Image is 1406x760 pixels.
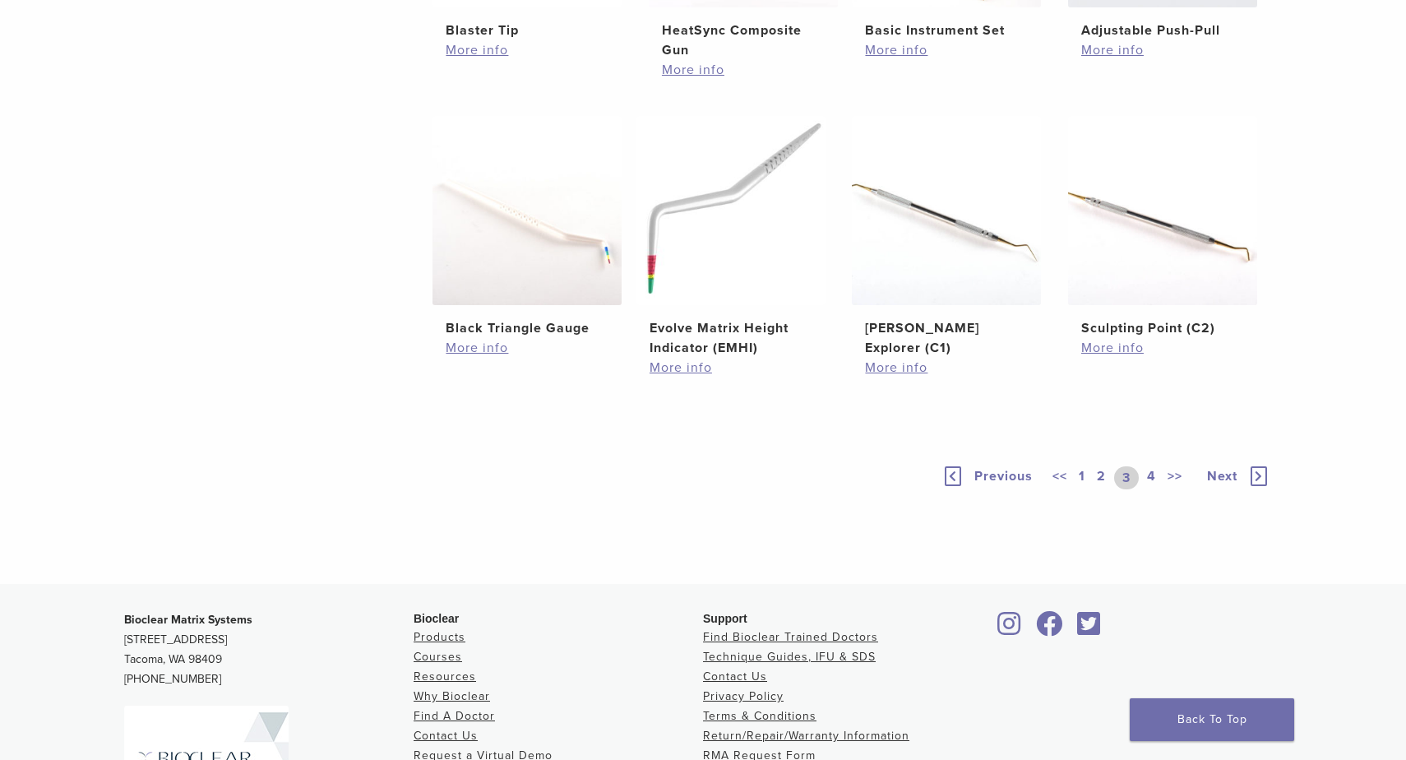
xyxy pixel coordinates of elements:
[124,613,252,627] strong: Bioclear Matrix Systems
[414,689,490,703] a: Why Bioclear
[703,729,909,743] a: Return/Repair/Warranty Information
[1081,40,1244,60] a: More info
[1081,338,1244,358] a: More info
[414,612,459,625] span: Bioclear
[1068,116,1257,305] img: Sculpting Point (C2)
[432,116,622,305] img: Black Triangle Gauge
[414,709,495,723] a: Find A Doctor
[662,21,825,60] h2: HeatSync Composite Gun
[636,116,826,305] img: Evolve Matrix Height Indicator (EMHI)
[1164,466,1186,489] a: >>
[703,650,876,664] a: Technique Guides, IFU & SDS
[974,468,1033,484] span: Previous
[414,729,478,743] a: Contact Us
[703,709,816,723] a: Terms & Conditions
[865,21,1028,40] h2: Basic Instrument Set
[414,670,476,684] a: Resources
[1144,466,1159,489] a: 4
[703,612,747,625] span: Support
[446,21,608,40] h2: Blaster Tip
[851,116,1043,358] a: Clark Explorer (C1)[PERSON_NAME] Explorer (C1)
[1067,116,1259,338] a: Sculpting Point (C2)Sculpting Point (C2)
[650,318,812,358] h2: Evolve Matrix Height Indicator (EMHI)
[865,40,1028,60] a: More info
[662,60,825,80] a: More info
[1114,466,1139,489] a: 3
[852,116,1041,305] img: Clark Explorer (C1)
[1094,466,1109,489] a: 2
[446,40,608,60] a: More info
[703,670,767,684] a: Contact Us
[446,318,608,338] h2: Black Triangle Gauge
[1130,698,1294,741] a: Back To Top
[432,116,623,338] a: Black Triangle GaugeBlack Triangle Gauge
[414,630,465,644] a: Products
[1081,21,1244,40] h2: Adjustable Push-Pull
[414,650,462,664] a: Courses
[992,621,1027,637] a: Bioclear
[865,318,1028,358] h2: [PERSON_NAME] Explorer (C1)
[703,630,878,644] a: Find Bioclear Trained Doctors
[1081,318,1244,338] h2: Sculpting Point (C2)
[865,358,1028,378] a: More info
[446,338,608,358] a: More info
[1030,621,1068,637] a: Bioclear
[1049,466,1071,489] a: <<
[1207,468,1237,484] span: Next
[1075,466,1089,489] a: 1
[124,610,414,689] p: [STREET_ADDRESS] Tacoma, WA 98409 [PHONE_NUMBER]
[1071,621,1106,637] a: Bioclear
[650,358,812,378] a: More info
[636,116,827,358] a: Evolve Matrix Height Indicator (EMHI)Evolve Matrix Height Indicator (EMHI)
[703,689,784,703] a: Privacy Policy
